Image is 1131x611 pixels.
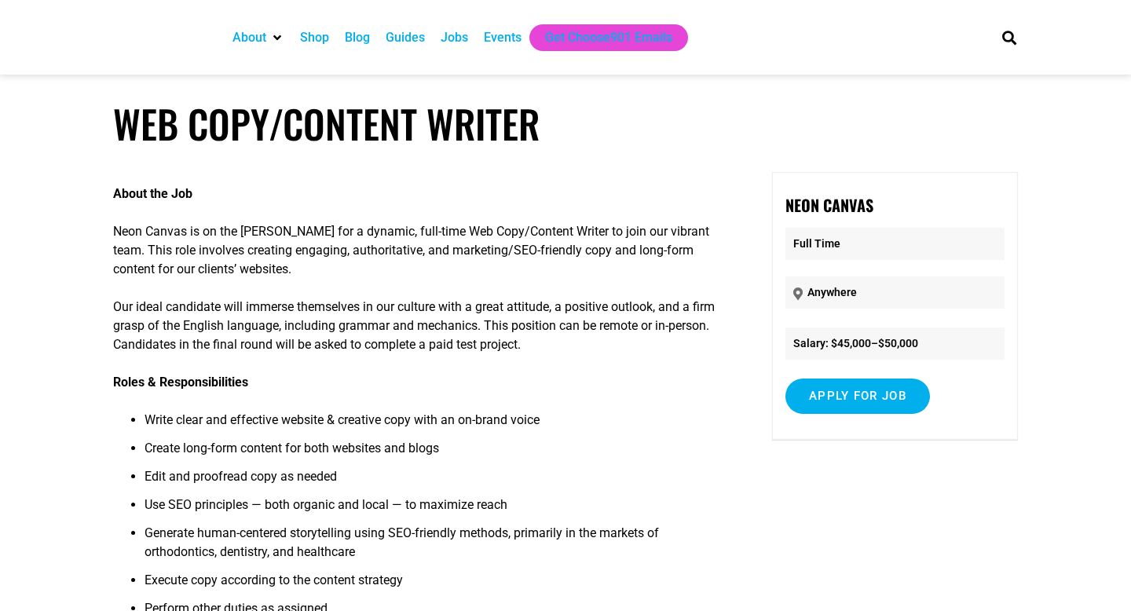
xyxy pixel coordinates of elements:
a: Guides [386,28,425,47]
strong: Roles & Responsibilities [113,375,248,390]
a: Get Choose901 Emails [545,28,672,47]
li: Execute copy according to the content strategy [145,571,727,599]
li: Write clear and effective website & creative copy with an on-brand voice [145,411,727,439]
nav: Main nav [225,24,975,51]
li: Generate human-centered storytelling using SEO-friendly methods, primarily in the markets of orth... [145,524,727,571]
div: About [225,24,292,51]
p: Anywhere [785,276,1005,309]
strong: Neon Canvas [785,193,873,217]
a: Blog [345,28,370,47]
li: Use SEO principles — both organic and local — to maximize reach [145,496,727,524]
a: Shop [300,28,329,47]
li: Salary: $45,000–$50,000 [785,327,1005,360]
strong: About the Job [113,186,192,201]
p: Full Time [785,228,1005,260]
h1: Web Copy/Content Writer [113,101,1018,147]
p: Our ideal candidate will immerse themselves in our culture with a great attitude, a positive outl... [113,298,727,354]
li: Edit and proofread copy as needed [145,467,727,496]
a: Jobs [441,28,468,47]
li: Create long-form content for both websites and blogs [145,439,727,467]
input: Apply for job [785,379,930,414]
a: About [232,28,266,47]
p: Neon Canvas is on the [PERSON_NAME] for a dynamic, full-time Web Copy/Content Writer to join our ... [113,222,727,279]
div: Search [997,24,1023,50]
a: Events [484,28,522,47]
